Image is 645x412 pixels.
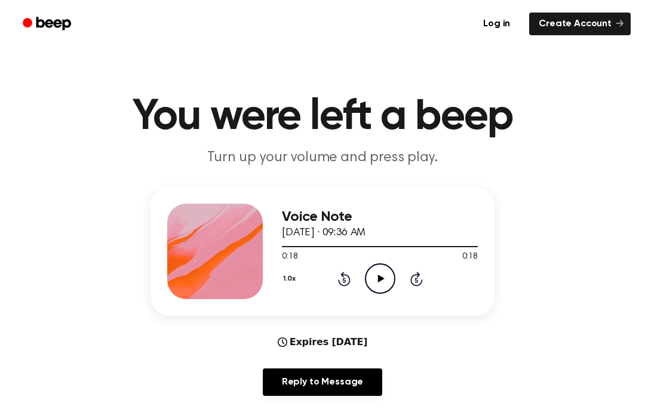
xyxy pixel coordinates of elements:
a: Beep [14,13,82,36]
button: 1.0x [282,269,300,289]
p: Turn up your volume and press play. [93,148,552,168]
span: 0:18 [462,251,478,263]
span: [DATE] · 09:36 AM [282,227,365,238]
a: Log in [471,10,522,38]
h1: You were left a beep [17,96,628,139]
a: Create Account [529,13,631,35]
div: Expires [DATE] [278,335,368,349]
h3: Voice Note [282,209,478,225]
span: 0:18 [282,251,297,263]
a: Reply to Message [263,368,382,396]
